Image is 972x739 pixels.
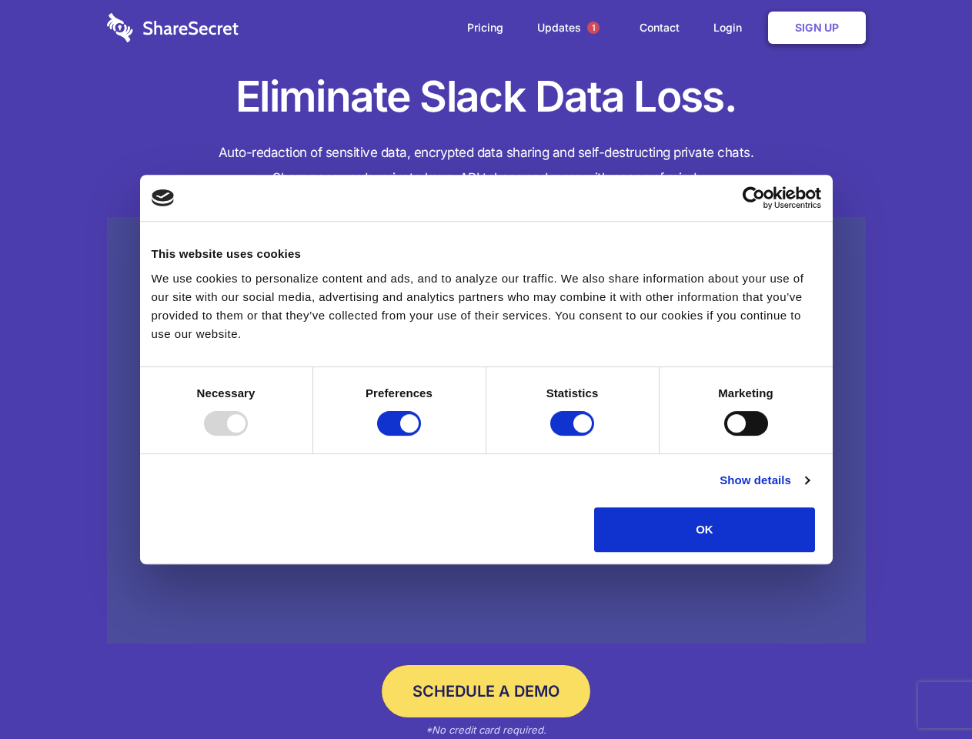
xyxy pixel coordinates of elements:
a: Wistia video thumbnail [107,217,866,644]
img: logo-wordmark-white-trans-d4663122ce5f474addd5e946df7df03e33cb6a1c49d2221995e7729f52c070b2.svg [107,13,239,42]
a: Pricing [452,4,519,52]
a: Schedule a Demo [382,665,590,717]
span: 1 [587,22,600,34]
h4: Auto-redaction of sensitive data, encrypted data sharing and self-destructing private chats. Shar... [107,140,866,191]
strong: Statistics [546,386,599,400]
button: OK [594,507,815,552]
strong: Preferences [366,386,433,400]
h1: Eliminate Slack Data Loss. [107,69,866,125]
strong: Marketing [718,386,773,400]
a: Contact [624,4,695,52]
div: This website uses cookies [152,245,821,263]
em: *No credit card required. [426,724,546,736]
div: We use cookies to personalize content and ads, and to analyze our traffic. We also share informat... [152,269,821,343]
a: Usercentrics Cookiebot - opens in a new window [686,186,821,209]
img: logo [152,189,175,206]
a: Sign Up [768,12,866,44]
a: Show details [720,471,809,490]
strong: Necessary [197,386,256,400]
a: Login [698,4,765,52]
